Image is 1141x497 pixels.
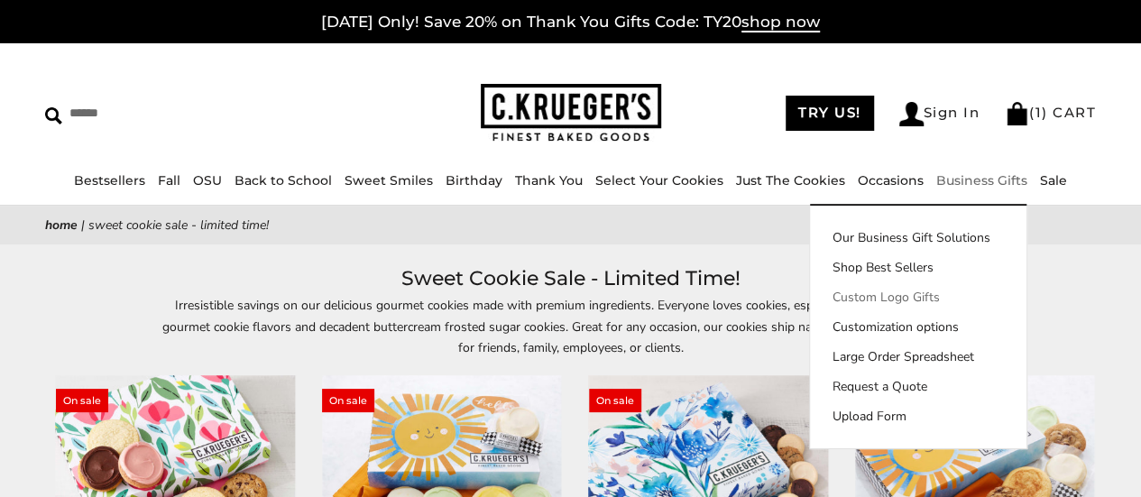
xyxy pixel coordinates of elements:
[1005,102,1029,125] img: Bag
[321,13,820,32] a: [DATE] Only! Save 20% on Thank You Gifts Code: TY20shop now
[56,389,108,412] span: On sale
[45,107,62,124] img: Search
[45,99,286,127] input: Search
[810,318,1026,336] a: Customization options
[345,172,433,189] a: Sweet Smiles
[1040,172,1067,189] a: Sale
[515,172,583,189] a: Thank You
[589,389,641,412] span: On sale
[322,389,374,412] span: On sale
[235,172,332,189] a: Back to School
[810,258,1026,277] a: Shop Best Sellers
[14,428,187,483] iframe: Sign Up via Text for Offers
[81,216,85,234] span: |
[899,102,924,126] img: Account
[741,13,820,32] span: shop now
[810,288,1026,307] a: Custom Logo Gifts
[736,172,845,189] a: Just The Cookies
[72,262,1069,295] h1: Sweet Cookie Sale - Limited Time!
[45,216,78,234] a: Home
[88,216,269,234] span: Sweet Cookie Sale - Limited Time!
[936,172,1027,189] a: Business Gifts
[74,172,145,189] a: Bestsellers
[156,295,986,357] p: Irresistible savings on our delicious gourmet cookies made with premium ingredients. Everyone lov...
[481,84,661,143] img: C.KRUEGER'S
[810,407,1026,426] a: Upload Form
[858,172,924,189] a: Occasions
[810,228,1026,247] a: Our Business Gift Solutions
[810,347,1026,366] a: Large Order Spreadsheet
[810,377,1026,396] a: Request a Quote
[1035,104,1043,121] span: 1
[193,172,222,189] a: OSU
[899,102,980,126] a: Sign In
[595,172,723,189] a: Select Your Cookies
[1005,104,1096,121] a: (1) CART
[158,172,180,189] a: Fall
[786,96,874,131] a: TRY US!
[45,215,1096,235] nav: breadcrumbs
[446,172,502,189] a: Birthday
